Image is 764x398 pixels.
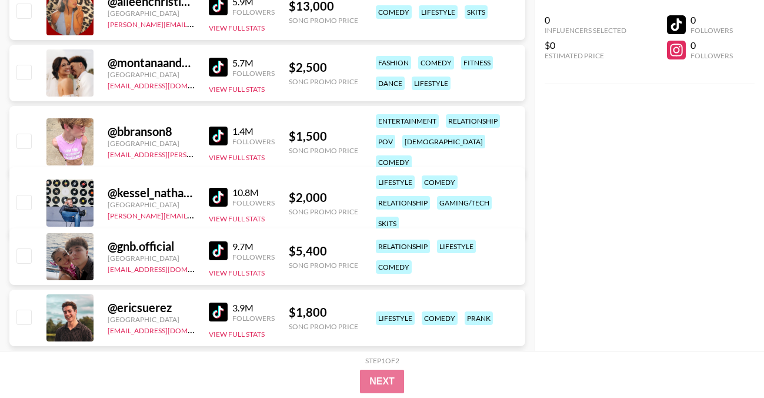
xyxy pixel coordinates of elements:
[376,155,412,169] div: comedy
[108,239,195,254] div: @ gnb.official
[108,315,195,324] div: [GEOGRAPHIC_DATA]
[402,135,485,148] div: [DEMOGRAPHIC_DATA]
[376,114,439,128] div: entertainment
[209,303,228,321] img: TikTok
[108,18,282,29] a: [PERSON_NAME][EMAIL_ADDRESS][DOMAIN_NAME]
[376,77,405,90] div: dance
[289,207,358,216] div: Song Promo Price
[108,185,195,200] div: @ kessel_nathan_official
[690,26,733,35] div: Followers
[108,79,226,90] a: [EMAIL_ADDRESS][DOMAIN_NAME]
[465,311,493,325] div: prank
[108,124,195,139] div: @ bbranson8
[289,261,358,270] div: Song Promo Price
[289,244,358,258] div: $ 5,400
[108,209,282,220] a: [PERSON_NAME][EMAIL_ADDRESS][DOMAIN_NAME]
[232,137,275,146] div: Followers
[289,190,358,205] div: $ 2,000
[376,56,411,69] div: fashion
[419,5,458,19] div: lifestyle
[209,330,265,339] button: View Full Stats
[437,240,476,253] div: lifestyle
[209,214,265,223] button: View Full Stats
[418,56,454,69] div: comedy
[232,302,275,314] div: 3.9M
[545,14,626,26] div: 0
[232,253,275,261] div: Followers
[545,51,626,60] div: Estimated Price
[376,135,395,148] div: pov
[690,14,733,26] div: 0
[232,8,275,16] div: Followers
[209,24,265,32] button: View Full Stats
[108,139,195,148] div: [GEOGRAPHIC_DATA]
[108,324,226,335] a: [EMAIL_ADDRESS][DOMAIN_NAME]
[376,175,415,189] div: lifestyle
[232,241,275,253] div: 9.7M
[690,39,733,51] div: 0
[108,9,195,18] div: [GEOGRAPHIC_DATA]
[545,26,626,35] div: Influencers Selected
[545,39,626,51] div: $0
[437,196,492,210] div: gaming/tech
[209,58,228,77] img: TikTok
[232,198,275,207] div: Followers
[465,5,488,19] div: skits
[412,77,451,90] div: lifestyle
[232,57,275,69] div: 5.7M
[108,70,195,79] div: [GEOGRAPHIC_DATA]
[289,322,358,331] div: Song Promo Price
[289,129,358,144] div: $ 1,500
[232,125,275,137] div: 1.4M
[289,16,358,25] div: Song Promo Price
[422,175,458,189] div: comedy
[705,339,750,384] iframe: Drift Widget Chat Controller
[108,55,195,70] div: @ montanaandryan
[289,146,358,155] div: Song Promo Price
[209,127,228,145] img: TikTok
[209,241,228,260] img: TikTok
[690,51,733,60] div: Followers
[289,77,358,86] div: Song Promo Price
[360,370,404,393] button: Next
[108,200,195,209] div: [GEOGRAPHIC_DATA]
[376,217,399,230] div: skits
[422,311,458,325] div: comedy
[209,188,228,207] img: TikTok
[209,153,265,162] button: View Full Stats
[376,196,430,210] div: relationship
[289,305,358,320] div: $ 1,800
[232,314,275,323] div: Followers
[365,356,399,365] div: Step 1 of 2
[232,187,275,198] div: 10.8M
[376,240,430,253] div: relationship
[108,148,282,159] a: [EMAIL_ADDRESS][PERSON_NAME][DOMAIN_NAME]
[376,311,415,325] div: lifestyle
[461,56,493,69] div: fitness
[108,300,195,315] div: @ ericsuerez
[289,60,358,75] div: $ 2,500
[376,5,412,19] div: comedy
[108,263,226,274] a: [EMAIL_ADDRESS][DOMAIN_NAME]
[232,69,275,78] div: Followers
[108,254,195,263] div: [GEOGRAPHIC_DATA]
[446,114,500,128] div: relationship
[376,260,412,274] div: comedy
[209,268,265,277] button: View Full Stats
[209,85,265,94] button: View Full Stats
